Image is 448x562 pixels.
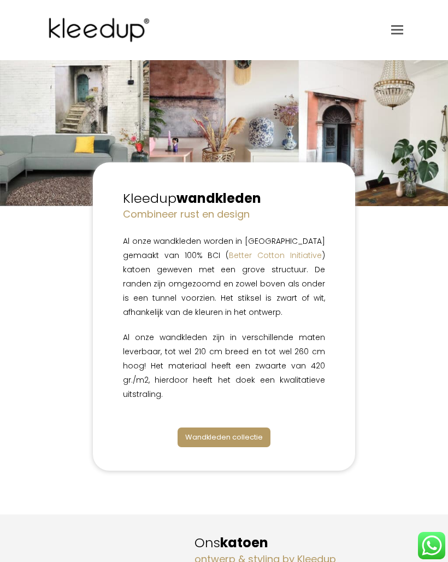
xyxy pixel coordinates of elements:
p: Al onze wandkleden zijn in verschillende maten leverbaar, tot wel 210 cm breed en tot wel 260 cm ... [123,330,325,401]
strong: katoen [220,534,268,552]
h4: Combineer rust en design [123,207,325,221]
h2: Ons [194,534,403,552]
h2: Kleedup [123,189,325,208]
img: Kleedup [45,8,157,52]
a: Wandkleden collectie [178,428,270,447]
span: Wandkleden collectie [185,432,263,442]
strong: wandkleden [176,189,261,207]
a: Toggle mobile menu [391,22,403,38]
a: Better Cotton Initiative [229,250,322,261]
p: Al onze wandkleden worden in [GEOGRAPHIC_DATA] gemaakt van 100% BCI ( ) katoen geweven met een gr... [123,234,325,319]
